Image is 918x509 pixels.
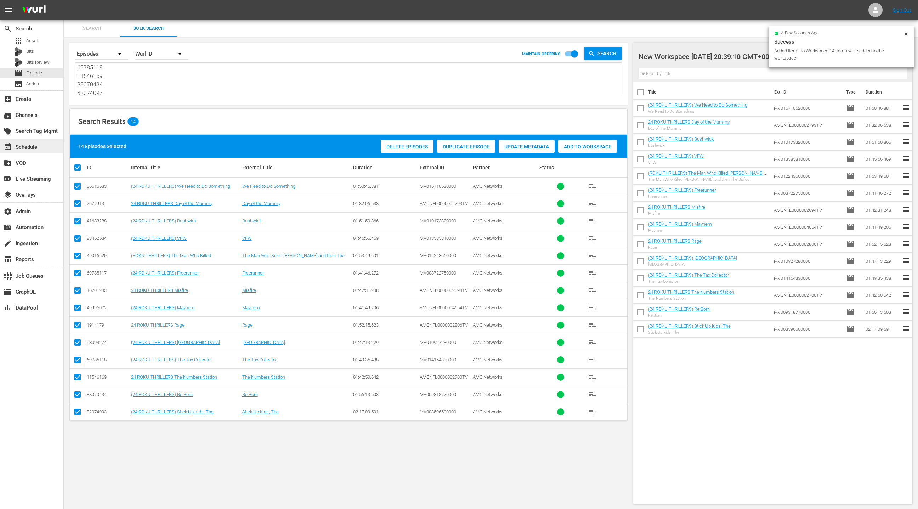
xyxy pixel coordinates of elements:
[420,236,456,241] span: MV013585810000
[420,340,456,345] span: MV010927280000
[14,80,23,88] span: Series
[87,305,129,310] div: 49995072
[584,299,601,316] button: playlist_add
[588,251,596,260] span: playlist_add
[648,306,710,312] a: (24 ROKU THRILLERS) Re:Born
[588,269,596,277] span: playlist_add
[131,253,214,264] a: (ROKU THRILLERS) The Man Who Killed [PERSON_NAME] and then The Bigfoot
[131,322,185,328] a: 24 ROKU THRILLERS Rage
[473,165,537,170] div: Partner
[473,340,503,345] span: AMC Networks
[588,286,596,295] span: playlist_add
[648,177,768,182] div: The Man Who Killed [PERSON_NAME] and then The Bigfoot
[4,223,12,232] span: Automation
[902,188,910,197] span: reorder
[87,270,129,276] div: 69785117
[14,58,23,67] div: Bits Review
[863,168,902,185] td: 01:53:49.601
[242,305,260,310] a: Mayhem
[588,182,596,191] span: playlist_add
[902,324,910,333] span: reorder
[473,357,503,362] span: AMC Networks
[842,82,861,102] th: Type
[902,307,910,316] span: reorder
[648,323,731,329] a: (24 ROKU THRILLERS) Stick Up Kids, The
[87,218,129,224] div: 41683288
[242,270,264,276] a: Freerunner
[420,392,456,397] span: MV009318770000
[499,140,555,153] button: Update Metadata
[4,191,12,199] span: Overlays
[131,357,212,362] a: (24 ROKU THRILLERS) The Tax Collector
[473,322,503,328] span: AMC Networks
[14,36,23,45] span: Asset
[771,321,843,338] td: MV003596600000
[902,205,910,214] span: reorder
[4,6,13,14] span: menu
[131,183,230,189] a: (24 ROKU THRILLERS) We Need to Do Something
[87,165,129,170] div: ID
[87,357,129,362] div: 69785118
[863,202,902,219] td: 01:42:31.248
[846,189,855,197] span: Episode
[902,256,910,265] span: reorder
[353,165,418,170] div: Duration
[771,219,843,236] td: AMCNFL0000004654TV
[648,296,734,301] div: The Numbers Station
[648,221,712,227] a: (24 ROKU THRILLERS) Mayhem
[131,340,220,345] a: (24 ROKU THRILLERS) [GEOGRAPHIC_DATA]
[588,199,596,208] span: playlist_add
[863,100,902,117] td: 01:50:46.881
[863,151,902,168] td: 01:45:56.469
[242,392,258,397] a: Re:Born
[774,38,909,46] div: Success
[584,247,601,264] button: playlist_add
[902,222,910,231] span: reorder
[68,24,116,33] span: Search
[420,288,468,293] span: AMCNFL0000002694TV
[353,253,418,258] div: 01:53:49.601
[420,357,456,362] span: MV014154330000
[353,409,418,414] div: 02:17:09.591
[14,69,23,78] span: Episode
[902,154,910,163] span: reorder
[846,240,855,248] span: Episode
[437,140,495,153] button: Duplicate Episode
[846,274,855,282] span: Episode
[26,37,38,44] span: Asset
[770,82,841,102] th: Ext. ID
[846,155,855,163] span: Episode
[648,126,730,131] div: Day of the Mummy
[242,253,347,264] a: The Man Who Killed [PERSON_NAME] and then The Bigfoot
[902,273,910,282] span: reorder
[381,144,433,149] span: Delete Episodes
[771,100,843,117] td: MV016710520000
[87,340,129,345] div: 68094274
[87,183,129,189] div: 66616533
[4,272,12,280] span: Job Queues
[648,330,731,335] div: Stick Up Kids, The
[125,24,173,33] span: Bulk Search
[648,82,770,102] th: Title
[4,159,12,167] span: VOD
[588,304,596,312] span: playlist_add
[902,137,910,146] span: reorder
[75,44,128,64] div: Episodes
[26,69,42,77] span: Episode
[242,165,351,170] div: External Title
[648,143,714,148] div: Bushwick
[381,140,433,153] button: Delete Episodes
[588,390,596,399] span: playlist_add
[846,308,855,316] span: Episode
[87,409,129,414] div: 82074093
[4,175,12,183] span: Live Streaming
[584,47,622,60] button: Search
[242,357,277,362] a: The Tax Collector
[584,351,601,368] button: playlist_add
[4,127,12,135] span: Search Tag Mgmt
[584,265,601,282] button: playlist_add
[131,165,240,170] div: Internal Title
[473,409,503,414] span: AMC Networks
[863,236,902,253] td: 01:52:15.623
[771,151,843,168] td: MV013585810000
